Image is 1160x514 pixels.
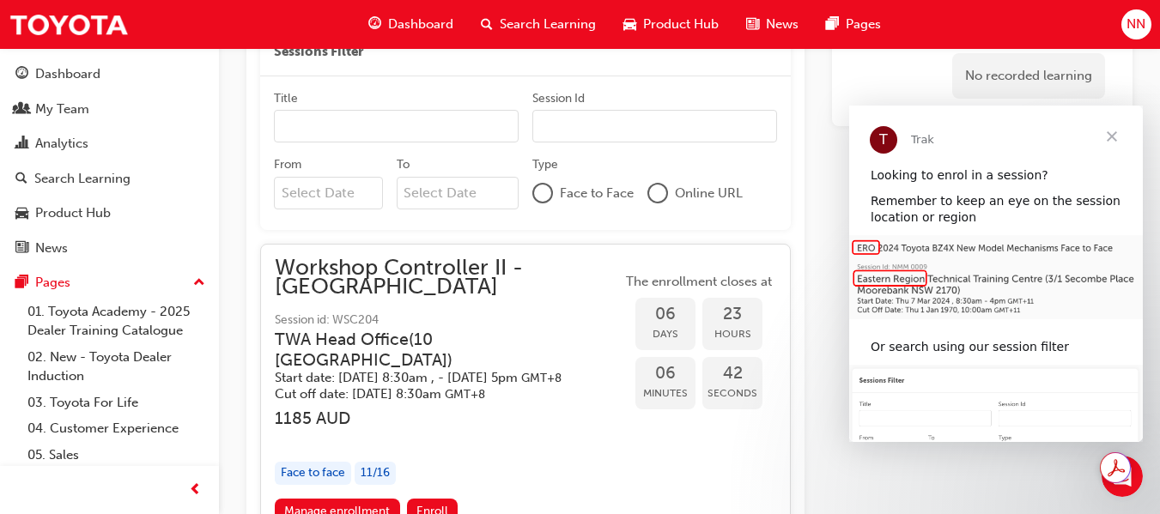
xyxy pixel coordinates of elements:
span: Seconds [702,384,762,403]
span: 23 [702,305,762,324]
div: Analytics [35,134,88,154]
span: Workshop Controller II - [GEOGRAPHIC_DATA] [275,258,622,297]
span: car-icon [623,14,636,35]
input: Session Id [532,110,777,142]
span: prev-icon [189,480,202,501]
div: Face to face [275,462,351,485]
a: Analytics [7,128,212,160]
span: pages-icon [826,14,839,35]
button: Pages [7,267,212,299]
a: 03. Toyota For Life [21,390,212,416]
span: search-icon [481,14,493,35]
div: No recorded learning [952,53,1105,99]
a: 04. Customer Experience [21,415,212,442]
span: Hours [702,324,762,344]
span: Days [635,324,695,344]
span: guage-icon [368,14,381,35]
a: search-iconSearch Learning [467,7,610,42]
div: Title [274,90,298,107]
div: Session Id [532,90,585,107]
div: Dashboard [35,64,100,84]
div: 11 / 16 [355,462,396,485]
div: My Team [35,100,89,119]
div: News [35,239,68,258]
span: Search Learning [500,15,596,34]
span: pages-icon [15,275,28,291]
span: NN [1127,15,1145,34]
a: Search Learning [7,163,212,195]
span: news-icon [15,241,28,257]
span: chart-icon [15,136,28,152]
div: Pages [35,273,70,293]
span: car-icon [15,206,28,221]
a: guage-iconDashboard [355,7,467,42]
span: Online URL [675,184,743,203]
a: pages-iconPages [812,7,895,42]
div: Type [532,156,558,173]
span: Minutes [635,384,695,403]
span: Australian Western Standard Time GMT+8 [521,371,562,385]
span: guage-icon [15,67,28,82]
div: Search Learning [34,169,131,189]
h3: 1185 AUD [275,408,622,428]
h3: TWA Head Office ( 10 [GEOGRAPHIC_DATA] ) [275,330,594,370]
span: Product Hub [643,15,719,34]
div: From [274,156,301,173]
span: up-icon [193,272,205,294]
input: Title [274,110,519,142]
a: 01. Toyota Academy - 2025 Dealer Training Catalogue [21,299,212,344]
span: Session id: WSC204 [275,311,622,330]
button: NN [1121,9,1151,39]
input: From [274,177,383,209]
a: 02. New - Toyota Dealer Induction [21,344,212,390]
iframe: Intercom live chat message [849,106,1143,442]
h5: Cut off date: [DATE] 8:30am [275,386,594,402]
button: DashboardMy TeamAnalyticsSearch LearningProduct HubNews [7,55,212,267]
span: 42 [702,364,762,384]
span: news-icon [746,14,759,35]
a: news-iconNews [732,7,812,42]
span: 06 [635,364,695,384]
a: Dashboard [7,58,212,90]
span: search-icon [15,172,27,187]
span: The enrollment closes at [622,272,776,292]
a: Product Hub [7,197,212,229]
span: 06 [635,305,695,324]
div: Product Hub [35,203,111,223]
a: My Team [7,94,212,125]
span: Face to Face [560,184,634,203]
span: Pages [846,15,881,34]
img: Trak [9,5,129,44]
a: News [7,233,212,264]
a: car-iconProduct Hub [610,7,732,42]
span: people-icon [15,102,28,118]
span: Sessions Filter [274,42,363,62]
span: Australian Western Standard Time GMT+8 [445,387,485,402]
h5: Start date: [DATE] 8:30am , - [DATE] 5pm [275,370,594,386]
span: News [766,15,799,34]
span: Dashboard [388,15,453,34]
div: To [397,156,410,173]
input: To [397,177,519,209]
a: 05. Sales [21,442,212,469]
